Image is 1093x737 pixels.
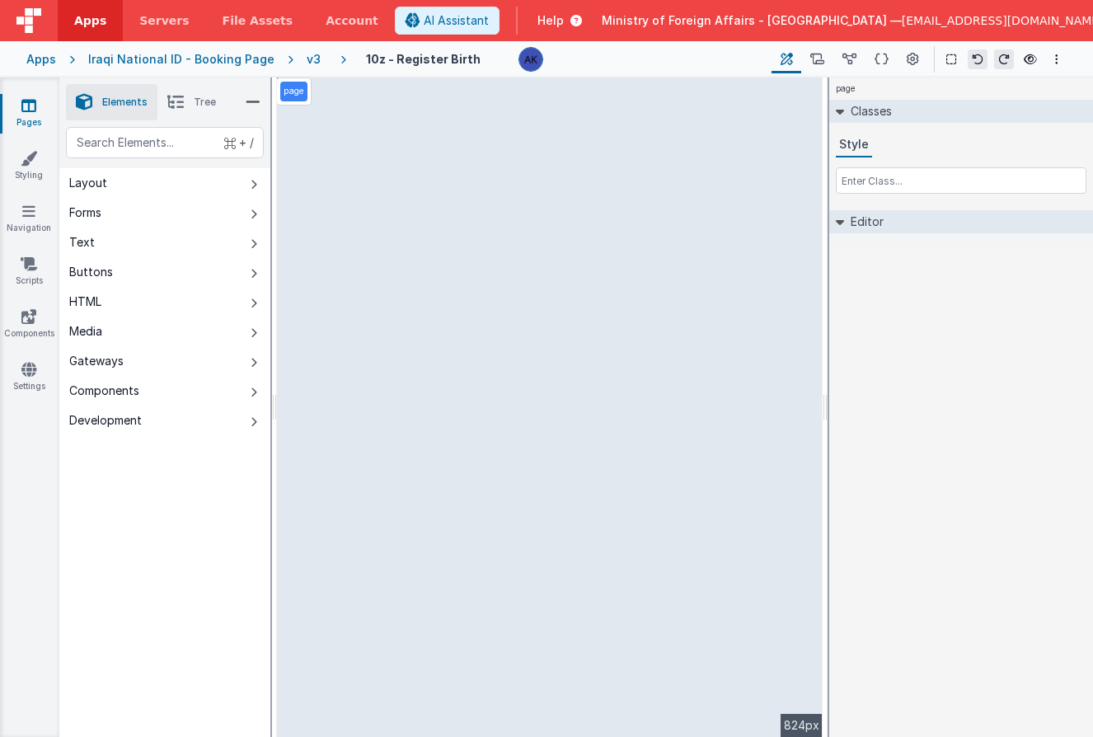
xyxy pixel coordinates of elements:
[223,12,293,29] span: File Assets
[366,53,481,65] h4: 10z - Register Birth
[59,317,270,346] button: Media
[69,234,95,251] div: Text
[307,51,327,68] div: v3
[102,96,148,109] span: Elements
[69,323,102,340] div: Media
[26,51,56,68] div: Apps
[59,168,270,198] button: Layout
[69,412,142,429] div: Development
[59,257,270,287] button: Buttons
[537,12,564,29] span: Help
[602,12,902,29] span: Ministry of Foreign Affairs - [GEOGRAPHIC_DATA] —
[519,48,542,71] img: 1f6063d0be199a6b217d3045d703aa70
[139,12,189,29] span: Servers
[395,7,500,35] button: AI Assistant
[836,167,1086,194] input: Enter Class...
[74,12,106,29] span: Apps
[69,175,107,191] div: Layout
[59,406,270,435] button: Development
[69,293,101,310] div: HTML
[69,204,101,221] div: Forms
[69,353,124,369] div: Gateways
[59,376,270,406] button: Components
[194,96,216,109] span: Tree
[66,127,264,158] input: Search Elements...
[59,198,270,228] button: Forms
[59,287,270,317] button: HTML
[69,383,139,399] div: Components
[424,12,489,29] span: AI Assistant
[59,228,270,257] button: Text
[781,714,823,737] div: 824px
[88,51,274,68] div: Iraqi National ID - Booking Page
[224,127,254,158] span: + /
[844,100,892,123] h2: Classes
[277,77,823,737] div: -->
[836,133,872,157] button: Style
[69,264,113,280] div: Buttons
[829,77,862,100] h4: page
[284,85,304,98] p: page
[844,210,884,233] h2: Editor
[59,346,270,376] button: Gateways
[1047,49,1067,69] button: Options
